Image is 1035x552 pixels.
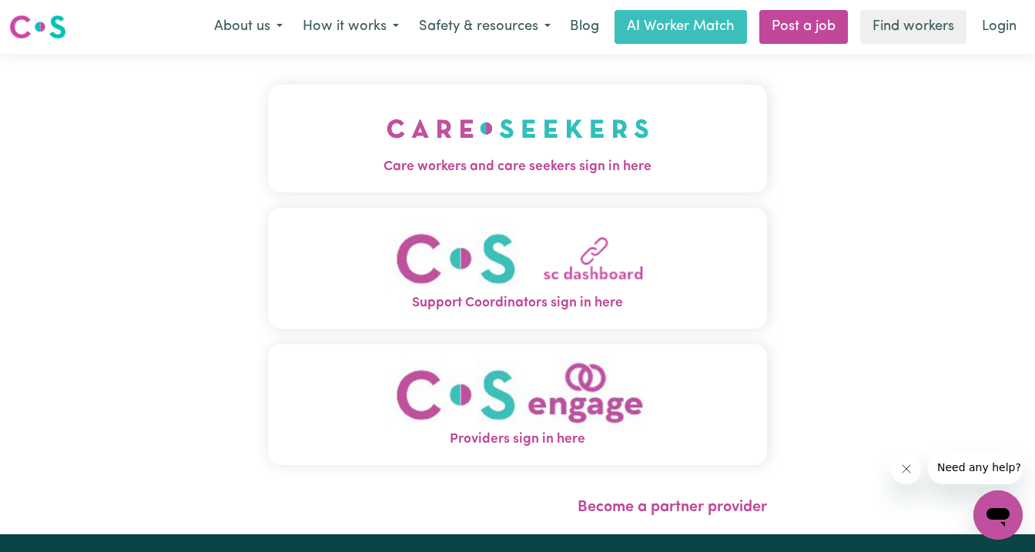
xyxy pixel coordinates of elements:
[860,10,966,44] a: Find workers
[9,9,66,45] a: Careseekers logo
[578,500,767,515] a: Become a partner provider
[891,453,922,484] iframe: Close message
[973,10,1026,44] a: Login
[759,10,848,44] a: Post a job
[615,10,747,44] a: AI Worker Match
[268,430,767,450] span: Providers sign in here
[9,13,66,41] img: Careseekers logo
[973,490,1023,540] iframe: Button to launch messaging window
[268,157,767,177] span: Care workers and care seekers sign in here
[204,11,293,43] button: About us
[561,10,608,44] a: Blog
[268,344,767,465] button: Providers sign in here
[409,11,561,43] button: Safety & resources
[928,450,1023,484] iframe: Message from company
[268,293,767,313] span: Support Coordinators sign in here
[268,85,767,192] button: Care workers and care seekers sign in here
[268,208,767,329] button: Support Coordinators sign in here
[293,11,409,43] button: How it works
